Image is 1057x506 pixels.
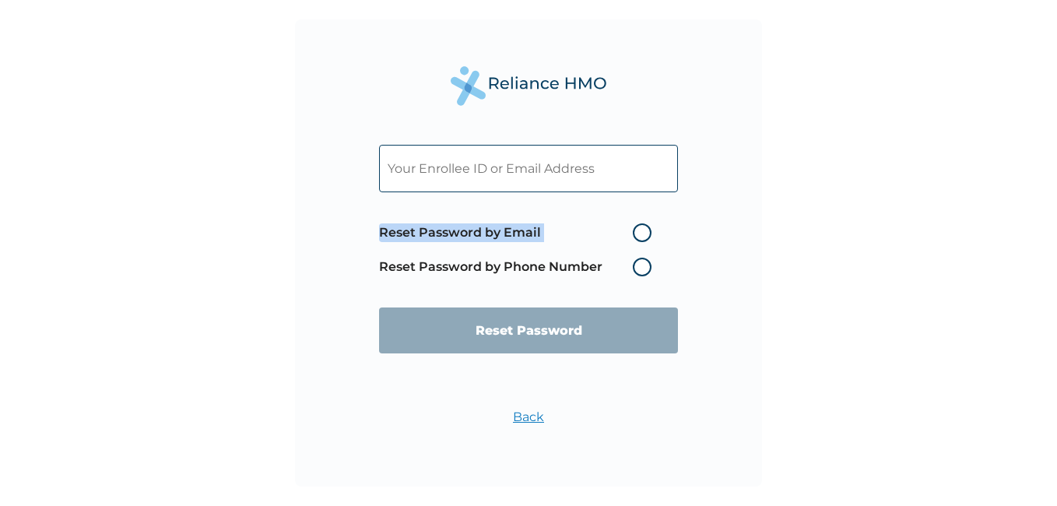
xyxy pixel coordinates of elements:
input: Your Enrollee ID or Email Address [379,145,678,192]
label: Reset Password by Phone Number [379,258,659,276]
a: Back [513,409,544,424]
input: Reset Password [379,307,678,353]
label: Reset Password by Email [379,223,659,242]
span: Password reset method [379,216,659,284]
img: Reliance Health's Logo [451,66,606,106]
